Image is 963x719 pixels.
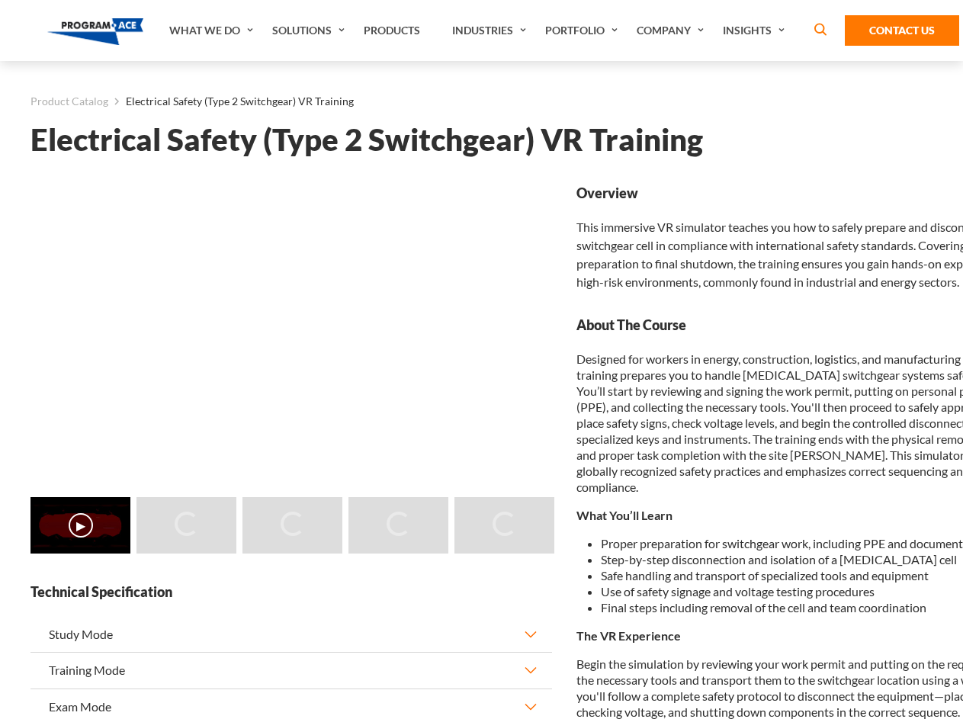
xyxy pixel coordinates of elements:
li: Electrical Safety (Type 2 Switchgear) VR Training [108,91,354,111]
img: Program-Ace [47,18,144,45]
button: ▶ [69,513,93,538]
a: Contact Us [845,15,959,46]
iframe: Electrical Safety (Type 2 Switchgear) VR Training - Video 0 [30,184,552,477]
strong: Technical Specification [30,583,552,602]
button: Training Mode [30,653,552,688]
a: Product Catalog [30,91,108,111]
img: Electrical Safety (Type 2 Switchgear) VR Training - Video 0 [30,497,130,554]
button: Study Mode [30,617,552,652]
